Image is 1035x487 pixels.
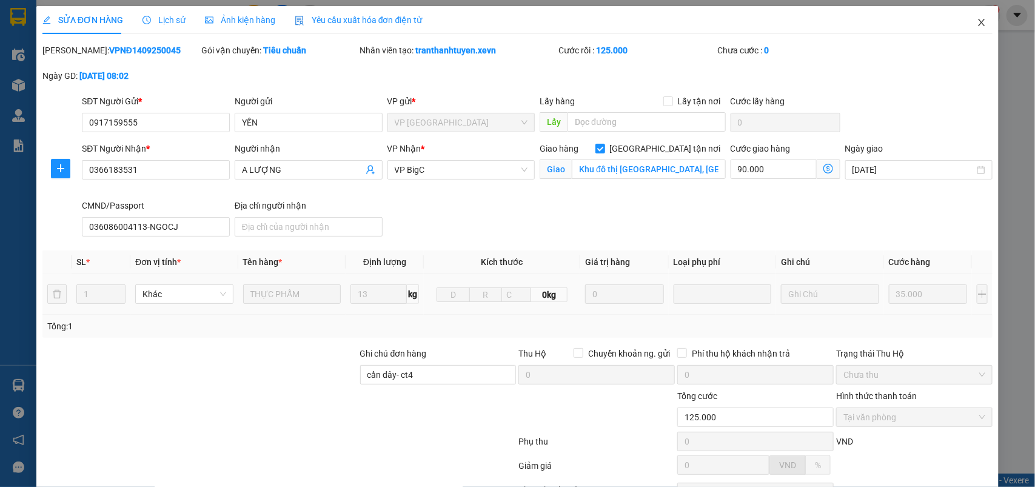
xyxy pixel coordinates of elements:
[531,287,568,302] span: 0kg
[235,142,383,155] div: Người nhận
[568,112,726,132] input: Dọc đường
[387,95,535,108] div: VP gửi
[82,95,230,108] div: SĐT Người Gửi
[42,16,51,24] span: edit
[387,144,421,153] span: VP Nhận
[416,45,497,55] b: tranthanhtuyen.xevn
[965,6,999,40] button: Close
[596,45,628,55] b: 125.000
[518,435,677,456] div: Phụ thu
[717,44,874,57] div: Chưa cước :
[779,460,796,470] span: VND
[687,347,795,360] span: Phí thu hộ khách nhận trả
[47,320,400,333] div: Tổng: 1
[109,45,181,55] b: VPNĐ1409250045
[540,96,575,106] span: Lấy hàng
[558,44,715,57] div: Cước rồi :
[889,284,967,304] input: 0
[836,391,917,401] label: Hình thức thanh toán
[845,144,883,153] label: Ngày giao
[363,257,406,267] span: Định lượng
[481,257,523,267] span: Kích thước
[437,287,469,302] input: D
[605,142,726,155] span: [GEOGRAPHIC_DATA] tận nơi
[843,366,985,384] span: Chưa thu
[142,16,151,24] span: clock-circle
[82,142,230,155] div: SĐT Người Nhận
[731,160,817,179] input: Cước giao hàng
[82,199,230,212] div: CMND/Passport
[295,15,423,25] span: Yêu cầu xuất hóa đơn điện tử
[889,257,931,267] span: Cước hàng
[360,365,517,385] input: Ghi chú đơn hàng
[235,199,383,212] div: Địa chỉ người nhận
[731,144,791,153] label: Cước giao hàng
[79,71,129,81] b: [DATE] 08:02
[142,285,226,303] span: Khác
[469,287,502,302] input: R
[843,408,985,426] span: Tại văn phòng
[776,250,884,274] th: Ghi chú
[142,15,186,25] span: Lịch sử
[235,95,383,108] div: Người gửi
[243,284,341,304] input: VD: Bàn, Ghế
[540,144,578,153] span: Giao hàng
[540,112,568,132] span: Lấy
[366,165,375,175] span: user-add
[243,257,283,267] span: Tên hàng
[295,16,304,25] img: icon
[518,349,546,358] span: Thu Hộ
[852,163,975,176] input: Ngày giao
[205,16,213,24] span: picture
[583,347,675,360] span: Chuyển khoản ng. gửi
[673,95,726,108] span: Lấy tận nơi
[235,217,383,237] input: Địa chỉ của người nhận
[815,460,821,470] span: %
[42,69,199,82] div: Ngày GD:
[677,391,717,401] span: Tổng cước
[135,257,181,267] span: Đơn vị tính
[263,45,306,55] b: Tiêu chuẩn
[201,44,358,57] div: Gói vận chuyển:
[360,349,427,358] label: Ghi chú đơn hàng
[47,284,67,304] button: delete
[42,44,199,57] div: [PERSON_NAME]:
[51,159,70,178] button: plus
[669,250,777,274] th: Loại phụ phí
[836,347,993,360] div: Trạng thái Thu Hộ
[731,96,785,106] label: Cước lấy hàng
[42,15,123,25] span: SỬA ĐƠN HÀNG
[407,284,419,304] span: kg
[518,459,677,480] div: Giảm giá
[585,284,663,304] input: 0
[52,164,70,173] span: plus
[572,160,726,179] input: Giao tận nơi
[977,284,988,304] button: plus
[765,45,769,55] b: 0
[540,160,572,179] span: Giao
[731,113,840,132] input: Cước lấy hàng
[977,18,986,27] span: close
[76,257,86,267] span: SL
[781,284,879,304] input: Ghi Chú
[360,44,556,57] div: Nhân viên tạo:
[205,15,275,25] span: Ảnh kiện hàng
[395,113,528,132] span: VP Nam Định
[823,164,833,173] span: dollar-circle
[395,161,528,179] span: VP BigC
[585,257,630,267] span: Giá trị hàng
[836,437,853,446] span: VND
[501,287,531,302] input: C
